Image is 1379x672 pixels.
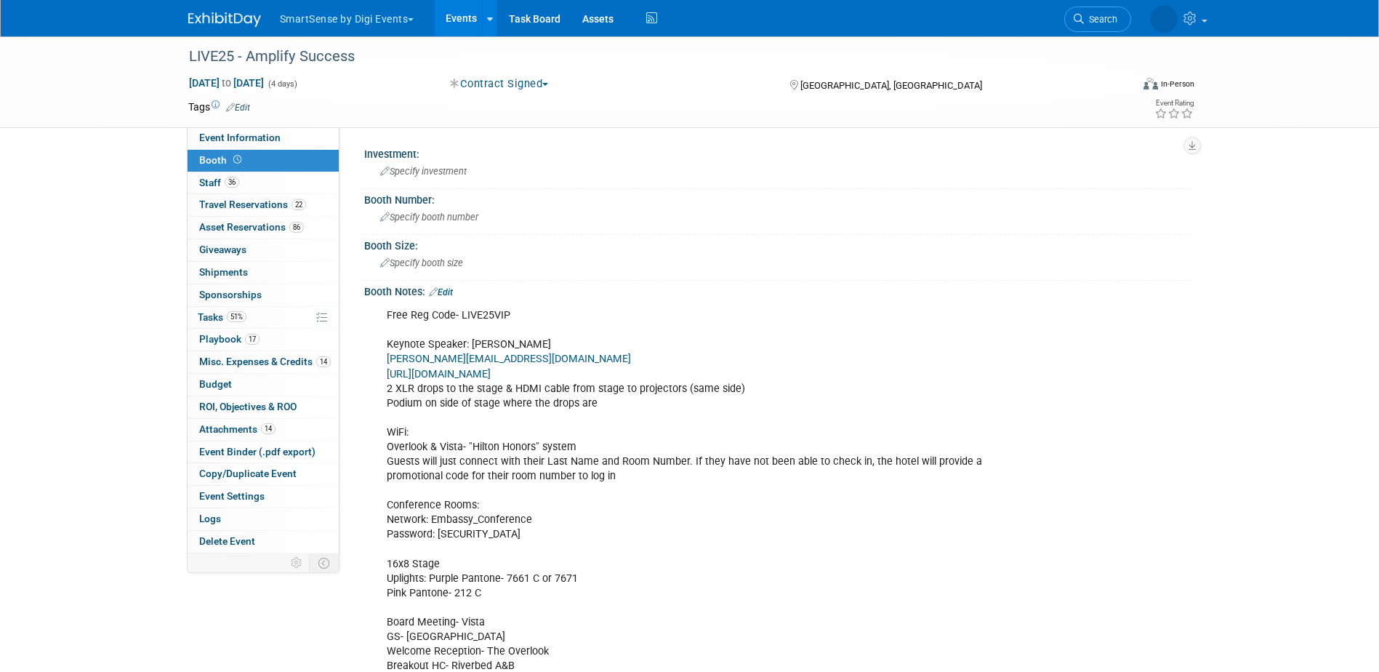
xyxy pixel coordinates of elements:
a: Attachments14 [188,419,339,441]
img: ExhibitDay [188,12,261,27]
a: Sponsorships [188,284,339,306]
div: Event Format [1045,76,1195,97]
span: [DATE] [DATE] [188,76,265,89]
div: Booth Number: [364,189,1191,207]
span: Delete Event [199,535,255,547]
span: 14 [261,423,276,434]
div: LIVE25 - Amplify Success [184,44,1109,70]
td: Tags [188,100,250,114]
span: Specify investment [380,166,467,177]
a: Travel Reservations22 [188,194,339,216]
div: In-Person [1160,79,1194,89]
a: Budget [188,374,339,396]
span: 36 [225,177,239,188]
span: Attachments [199,423,276,435]
span: Event Binder (.pdf export) [199,446,315,457]
span: Specify booth number [380,212,478,223]
a: Event Binder (.pdf export) [188,441,339,463]
a: Giveaways [188,239,339,261]
div: Investment: [364,143,1191,161]
span: Specify booth size [380,257,463,268]
a: Delete Event [188,531,339,553]
div: Event Rating [1154,100,1194,107]
div: Booth Notes: [364,281,1191,300]
span: 22 [292,199,306,210]
td: Toggle Event Tabs [309,553,339,572]
a: Asset Reservations86 [188,217,339,239]
a: Logs [188,508,339,530]
span: Logs [199,513,221,524]
span: Sponsorships [199,289,262,300]
span: Staff [199,177,239,188]
a: Search [1064,7,1131,32]
span: 14 [316,356,331,367]
a: Tasks51% [188,307,339,329]
span: Shipments [199,266,248,278]
span: ROI, Objectives & ROO [199,401,297,412]
span: Event Information [199,132,281,143]
span: Booth [199,154,244,166]
span: Asset Reservations [199,221,304,233]
span: Search [1084,14,1117,25]
button: Contract Signed [445,76,554,92]
a: Edit [226,103,250,113]
a: Event Information [188,127,339,149]
a: Staff36 [188,172,339,194]
span: Misc. Expenses & Credits [199,356,331,367]
a: ROI, Objectives & ROO [188,396,339,418]
span: 17 [245,334,260,345]
img: Abby Allison [1150,5,1178,33]
a: Event Settings [188,486,339,508]
span: Budget [199,378,232,390]
span: Playbook [199,333,260,345]
span: Giveaways [199,244,246,255]
img: Format-Inperson.png [1143,78,1158,89]
span: 51% [227,311,246,322]
span: to [220,77,233,89]
span: [GEOGRAPHIC_DATA], [GEOGRAPHIC_DATA] [800,80,982,91]
span: Booth not reserved yet [230,154,244,165]
a: Booth [188,150,339,172]
a: Shipments [188,262,339,284]
a: Misc. Expenses & Credits14 [188,351,339,373]
span: (4 days) [267,79,297,89]
a: Playbook17 [188,329,339,351]
span: Copy/Duplicate Event [199,468,297,479]
span: Event Settings [199,490,265,502]
span: Travel Reservations [199,199,306,210]
a: [URL][DOMAIN_NAME] [387,368,491,380]
span: 86 [289,222,304,233]
a: [PERSON_NAME][EMAIL_ADDRESS][DOMAIN_NAME] [387,353,631,365]
td: Personalize Event Tab Strip [284,553,310,572]
span: Tasks [198,311,246,323]
a: Copy/Duplicate Event [188,463,339,485]
div: Booth Size: [364,235,1191,253]
a: Edit [429,287,453,297]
